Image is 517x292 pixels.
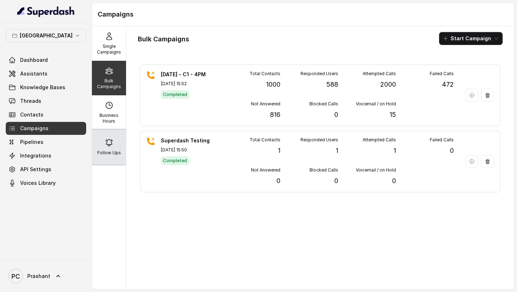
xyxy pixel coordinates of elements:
[6,54,86,67] a: Dashboard
[95,44,123,55] p: Single Campaigns
[20,56,48,64] span: Dashboard
[161,147,211,153] p: [DATE] 15:50
[20,31,73,40] p: [GEOGRAPHIC_DATA]
[309,101,338,107] p: Blocked Calls
[95,113,123,124] p: Business Hours
[20,166,51,173] span: API Settings
[20,125,48,132] span: Campaigns
[430,71,454,77] p: Failed Calls
[334,176,338,186] p: 0
[250,71,280,77] p: Total Contacts
[334,110,338,120] p: 0
[270,110,280,120] p: 816
[266,79,280,90] p: 1000
[276,176,280,186] p: 0
[356,167,396,173] p: Voicemail / on Hold
[161,156,189,165] span: Completed
[20,138,43,146] span: Pipelines
[392,176,396,186] p: 0
[439,32,503,45] button: Start Campaign
[356,101,396,107] p: Voicemail / on Hold
[138,33,189,45] h1: Bulk Campaigns
[161,90,189,99] span: Completed
[251,167,280,173] p: Not Answered
[6,136,86,149] a: Pipelines
[97,150,121,156] p: Follow Ups
[390,110,396,120] p: 15
[6,81,86,94] a: Knowledge Bases
[326,79,338,90] p: 588
[20,111,43,118] span: Contacts
[6,177,86,190] a: Voices Library
[20,70,47,77] span: Assistants
[161,81,211,87] p: [DATE] 15:52
[363,71,396,77] p: Attempted Calls
[6,266,86,286] a: Prashant
[11,273,20,280] text: PC
[430,137,454,143] p: Failed Calls
[363,137,396,143] p: Attempted Calls
[6,149,86,162] a: Integrations
[450,146,454,156] p: 0
[6,163,86,176] a: API Settings
[161,137,211,144] p: Superdash Testing
[20,179,56,187] span: Voices Library
[278,146,280,156] p: 1
[95,78,123,90] p: Bulk Campaigns
[17,6,75,17] img: light.svg
[6,95,86,108] a: Threads
[380,79,396,90] p: 2000
[20,84,65,91] span: Knowledge Bases
[301,71,338,77] p: Responded Users
[20,152,51,159] span: Integrations
[6,29,86,42] button: [GEOGRAPHIC_DATA]
[251,101,280,107] p: Not Answered
[6,67,86,80] a: Assistants
[442,79,454,90] p: 472
[27,273,50,280] span: Prashant
[336,146,338,156] p: 1
[309,167,338,173] p: Blocked Calls
[161,71,211,78] p: [DATE] - C1 - 4PM
[20,97,41,105] span: Threads
[6,108,86,121] a: Contacts
[98,9,508,20] h1: Campaigns
[393,146,396,156] p: 1
[6,122,86,135] a: Campaigns
[301,137,338,143] p: Responded Users
[250,137,280,143] p: Total Contacts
